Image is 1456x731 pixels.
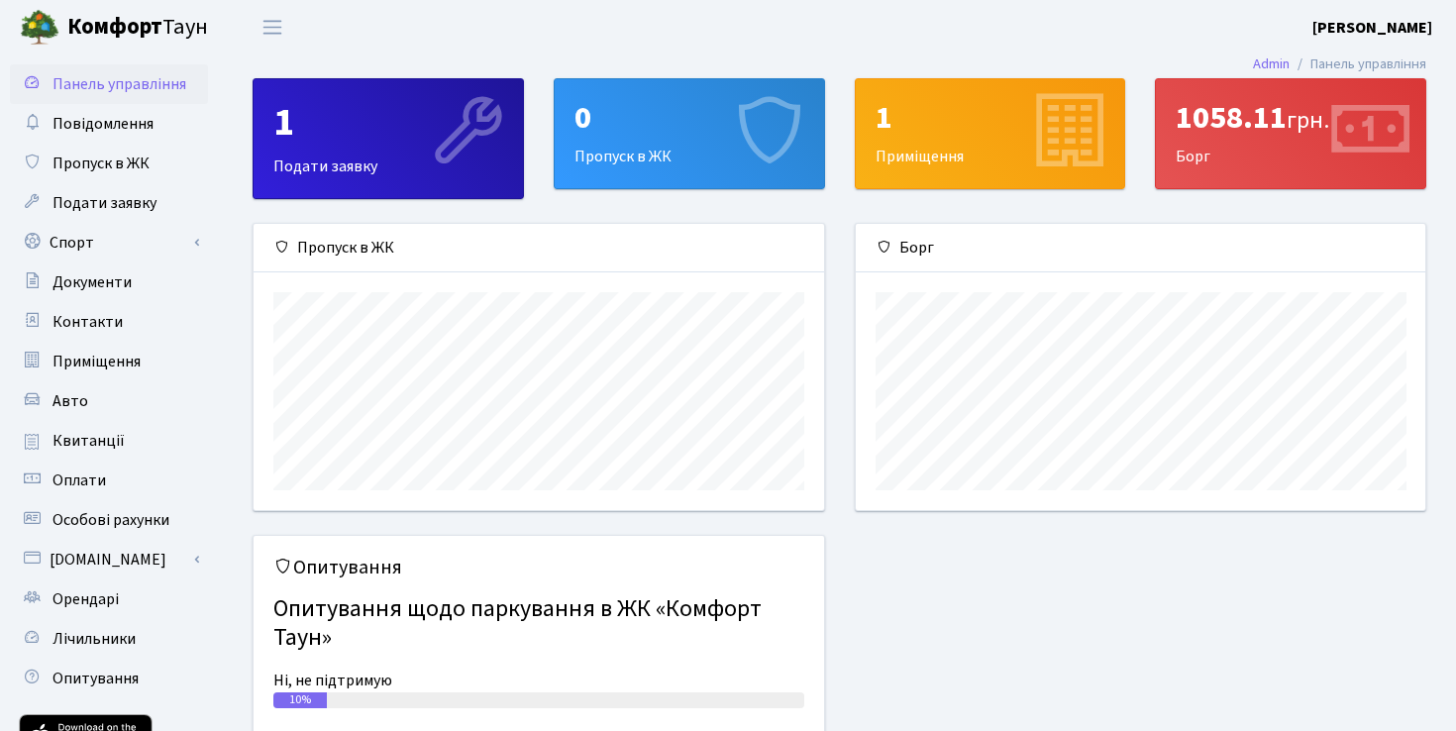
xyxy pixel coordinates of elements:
a: 0Пропуск в ЖК [554,78,825,189]
a: Спорт [10,223,208,262]
span: Оплати [52,470,106,491]
a: Оплати [10,461,208,500]
b: Комфорт [67,11,162,43]
span: Панель управління [52,73,186,95]
a: Контакти [10,302,208,342]
a: 1Подати заявку [253,78,524,199]
span: Приміщення [52,351,141,372]
span: Пропуск в ЖК [52,153,150,174]
h5: Опитування [273,556,804,579]
span: Опитування [52,668,139,689]
a: Орендарі [10,579,208,619]
a: Подати заявку [10,183,208,223]
img: logo.png [20,8,59,48]
a: [PERSON_NAME] [1312,16,1432,40]
div: Борг [1156,79,1425,188]
a: Лічильники [10,619,208,659]
div: Борг [856,224,1426,272]
a: Admin [1253,53,1290,74]
a: Панель управління [10,64,208,104]
span: Документи [52,271,132,293]
span: Лічильники [52,628,136,650]
div: 10% [273,692,327,708]
span: Подати заявку [52,192,156,214]
div: 1 [273,99,503,147]
a: Повідомлення [10,104,208,144]
a: 1Приміщення [855,78,1126,189]
b: [PERSON_NAME] [1312,17,1432,39]
nav: breadcrumb [1223,44,1456,85]
span: Таун [67,11,208,45]
a: Пропуск в ЖК [10,144,208,183]
span: Повідомлення [52,113,154,135]
div: Пропуск в ЖК [254,224,824,272]
a: Особові рахунки [10,500,208,540]
div: 1058.11 [1176,99,1405,137]
span: Орендарі [52,588,119,610]
div: Подати заявку [254,79,523,198]
a: Опитування [10,659,208,698]
a: Квитанції [10,421,208,461]
span: Контакти [52,311,123,333]
h4: Опитування щодо паркування в ЖК «Комфорт Таун» [273,587,804,661]
span: грн. [1287,103,1329,138]
span: Квитанції [52,430,125,452]
button: Переключити навігацію [248,11,297,44]
div: 0 [574,99,804,137]
a: Приміщення [10,342,208,381]
li: Панель управління [1290,53,1426,75]
div: Пропуск в ЖК [555,79,824,188]
div: Ні, не підтримую [273,669,804,692]
a: Авто [10,381,208,421]
a: Документи [10,262,208,302]
span: Авто [52,390,88,412]
div: 1 [876,99,1105,137]
a: [DOMAIN_NAME] [10,540,208,579]
span: Особові рахунки [52,509,169,531]
div: Приміщення [856,79,1125,188]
